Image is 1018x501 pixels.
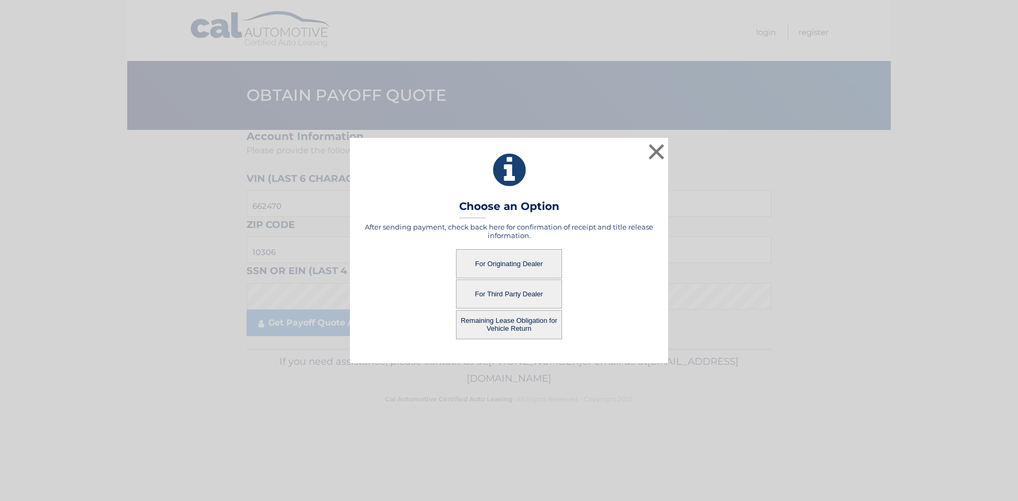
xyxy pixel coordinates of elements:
[363,223,655,240] h5: After sending payment, check back here for confirmation of receipt and title release information.
[456,249,562,278] button: For Originating Dealer
[459,200,559,218] h3: Choose an Option
[646,141,667,162] button: ×
[456,310,562,339] button: Remaining Lease Obligation for Vehicle Return
[456,279,562,309] button: For Third Party Dealer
